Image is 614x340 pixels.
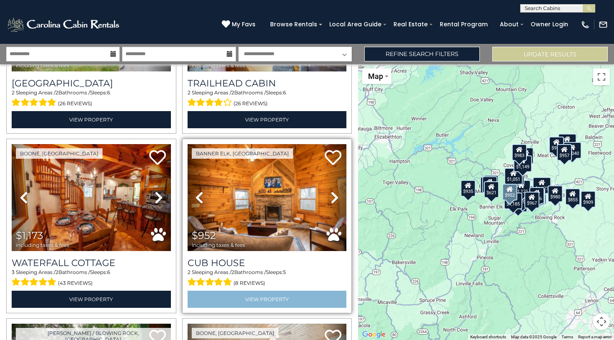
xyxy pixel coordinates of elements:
img: mail-regular-white.png [599,20,608,29]
div: $1,185 [504,193,522,209]
a: View Property [188,111,347,128]
img: phone-regular-white.png [581,20,590,29]
img: Google [360,329,388,340]
span: including taxes & fees [16,242,69,248]
span: 2 [12,89,15,96]
span: $952 [192,229,216,241]
span: 2 [188,269,190,275]
span: 6 [283,89,286,96]
div: $775 [482,176,497,193]
span: 2 [231,89,234,96]
span: 6 [107,89,110,96]
button: Update Results [492,47,608,61]
a: View Property [188,291,347,308]
div: $952 [502,184,517,200]
button: Map camera controls [593,313,610,330]
a: Owner Login [526,18,572,31]
div: $896 [516,190,531,207]
span: (8 reviews) [233,278,265,289]
button: Keyboard shortcuts [470,334,506,340]
span: Map [368,72,383,81]
div: $1,149 [514,155,532,172]
span: 5 [283,269,286,275]
a: Refine Search Filters [364,47,480,61]
div: $957 [557,144,572,161]
span: $1,173 [16,229,43,241]
div: Sleeping Areas / Bathrooms / Sleeps: [188,269,347,289]
a: Boone, [GEOGRAPHIC_DATA] [16,148,103,159]
span: 2 [55,89,58,96]
div: Sleeping Areas / Bathrooms / Sleeps: [12,89,171,109]
span: 3 [12,269,15,275]
div: $1,040 [563,142,581,159]
img: White-1-2.png [6,16,122,33]
div: $1,051 [504,168,523,185]
a: View Property [12,111,171,128]
span: (26 reviews) [58,98,92,109]
span: 2 [55,269,58,275]
img: thumbnail_163279496.jpeg [188,144,347,251]
span: (43 reviews) [58,278,93,289]
div: $967 [524,192,539,208]
button: Toggle fullscreen view [593,69,610,85]
div: $935 [461,180,476,197]
a: Add to favorites [149,149,166,167]
span: Map data ©2025 Google [511,335,556,339]
a: Open this area in Google Maps (opens a new window) [360,329,388,340]
div: $983 [512,144,527,161]
span: including taxes & fees [192,242,245,248]
div: $1,087 [558,134,576,150]
h3: Summit Haven [12,78,171,89]
div: $1,173 [533,177,551,194]
div: $855 [565,188,580,205]
span: 2 [188,89,190,96]
button: Change map style [362,69,391,84]
span: (26 reviews) [233,98,268,109]
a: Trailhead Cabin [188,78,347,89]
img: thumbnail_163266579.jpeg [12,144,171,251]
span: including taxes & fees [192,63,245,68]
a: Browse Rentals [266,18,321,31]
div: $1,121 [512,180,531,197]
div: $602 [480,177,495,193]
a: Rental Program [436,18,492,31]
div: $909 [581,191,596,208]
a: Banner Elk, [GEOGRAPHIC_DATA] [192,148,293,159]
div: $941 [484,175,499,192]
a: View Property [12,291,171,308]
div: $980 [548,185,563,202]
span: including taxes & fees [16,63,69,68]
div: $896 [530,187,545,204]
a: Waterfall Cottage [12,257,171,269]
div: $980 [549,137,564,153]
a: Report a map error [578,335,611,339]
span: 6 [107,269,110,275]
a: Cub House [188,257,347,269]
a: Add to favorites [325,149,341,167]
a: Terms [561,335,573,339]
a: About [496,18,523,31]
a: Boone, [GEOGRAPHIC_DATA] [192,328,278,338]
div: $621 [484,181,499,198]
span: My Favs [232,20,256,29]
div: Sleeping Areas / Bathrooms / Sleeps: [12,269,171,289]
a: Local Area Guide [325,18,386,31]
a: Real Estate [389,18,432,31]
span: 2 [231,269,234,275]
div: Sleeping Areas / Bathrooms / Sleeps: [188,89,347,109]
a: My Favs [222,20,258,29]
a: [GEOGRAPHIC_DATA] [12,78,171,89]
